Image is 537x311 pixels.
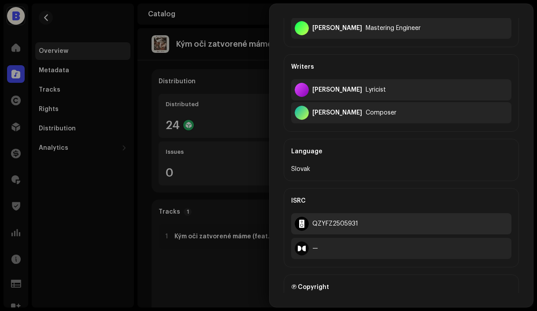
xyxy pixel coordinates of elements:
div: Ⓟ Copyright [291,275,511,300]
div: ISRC [291,189,511,213]
div: Writers [291,55,511,79]
div: — [312,245,318,252]
div: Slovak [291,164,511,174]
div: Jergus Oravec [312,25,362,32]
div: QZYFZ2505931 [312,220,358,227]
div: Composer [366,109,396,116]
div: Jerguš Oravec [312,109,362,116]
div: Lyricist [366,86,386,93]
div: Barbora Piešová [312,86,362,93]
div: Language [291,139,511,164]
div: Mastering Engineer [366,25,421,32]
